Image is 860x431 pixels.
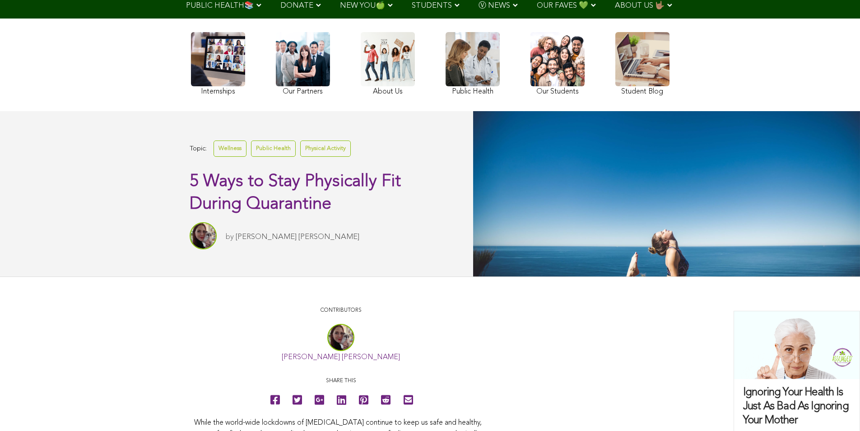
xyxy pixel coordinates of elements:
[186,2,254,9] span: PUBLIC HEALTH📚
[537,2,588,9] span: OUR FAVES 💚
[615,2,665,9] span: ABOUT US 🤟🏽
[190,173,401,213] span: 5 Ways to Stay Physically Fit During Quarantine
[300,141,351,156] a: Physical Activity
[190,222,217,249] img: Marlee Jane Septak
[340,2,385,9] span: NEW YOU🍏
[190,143,207,155] span: Topic:
[236,233,359,241] a: [PERSON_NAME] [PERSON_NAME]
[214,141,246,156] a: Wellness
[412,2,452,9] span: STUDENTS
[194,377,488,385] p: Share this
[280,2,313,9] span: DONATE
[226,233,234,241] span: by
[282,354,400,361] a: [PERSON_NAME] [PERSON_NAME]
[194,306,488,315] p: CONTRIBUTORS
[479,2,510,9] span: Ⓥ NEWS
[815,388,860,431] iframe: Chat Widget
[251,141,296,156] a: Public Health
